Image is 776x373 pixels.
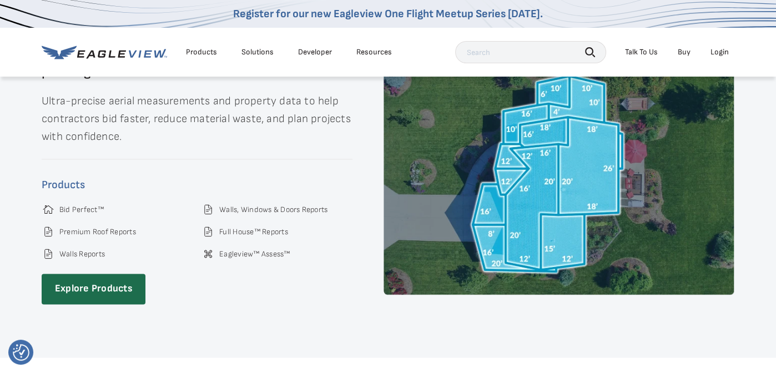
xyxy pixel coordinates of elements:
[678,47,691,57] a: Buy
[201,225,215,238] img: File_dock_light.svg
[219,227,288,237] a: Full House™ Reports
[42,247,55,260] img: File_dock_light.svg
[42,52,352,79] h3: Accurate takeoffs. Streamlined bids. Smarter planning.
[219,249,290,259] a: Eagleview™ Assess™
[42,176,352,194] h4: Products
[59,227,136,237] a: Premium Roof Reports
[625,47,658,57] div: Talk To Us
[42,92,352,145] p: Ultra-precise aerial measurements and property data to help contractors bid faster, reduce materi...
[42,274,145,304] a: Explore Products
[59,205,104,215] a: Bid Perfect™
[13,344,29,361] button: Consent Preferences
[356,47,392,57] div: Resources
[59,249,105,259] a: Walls Reports
[298,47,332,57] a: Developer
[711,47,729,57] div: Login
[241,47,274,57] div: Solutions
[13,344,29,361] img: Revisit consent button
[233,7,543,21] a: Register for our new Eagleview One Flight Meetup Series [DATE].
[201,247,215,260] img: Group-9629.svg
[42,225,55,238] img: File_dock_light.svg
[201,203,215,216] img: File_dock_light.svg
[42,203,55,216] img: Group-9-1.svg
[186,47,217,57] div: Products
[455,41,606,63] input: Search
[219,205,327,215] a: Walls, Windows & Doors Reports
